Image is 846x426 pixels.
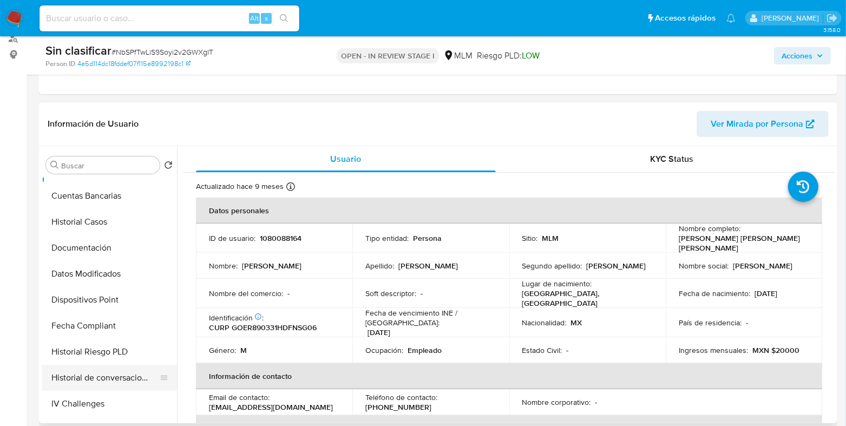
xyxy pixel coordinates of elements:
[567,345,569,355] p: -
[827,12,838,24] a: Salir
[522,233,538,243] p: Sitio :
[726,14,736,23] a: Notificaciones
[48,119,139,129] h1: Información de Usuario
[679,289,750,298] p: Fecha de nacimiento :
[398,261,458,271] p: [PERSON_NAME]
[209,289,283,298] p: Nombre del comercio :
[365,289,416,298] p: Soft descriptor :
[522,279,592,289] p: Lugar de nacimiento :
[260,233,301,243] p: 1080088164
[209,323,317,332] p: CURP GOER890331HDFNSG06
[42,235,177,261] button: Documentación
[209,345,236,355] p: Género :
[522,397,591,407] p: Nombre corporativo :
[746,318,748,327] p: -
[112,47,213,57] span: # NbSPfTwLiS9Soyi2v2GWXgIT
[209,402,333,412] p: [EMAIL_ADDRESS][DOMAIN_NAME]
[774,47,831,64] button: Acciones
[679,345,748,355] p: Ingresos mensuales :
[365,345,403,355] p: Ocupación :
[413,233,442,243] p: Persona
[421,289,423,298] p: -
[240,345,247,355] p: M
[42,287,177,313] button: Dispositivos Point
[655,12,716,24] span: Accesos rápidos
[522,289,648,308] p: [GEOGRAPHIC_DATA], [GEOGRAPHIC_DATA]
[196,181,284,192] p: Actualizado hace 9 meses
[209,392,270,402] p: Email de contacto :
[711,111,803,137] span: Ver Mirada por Persona
[443,50,473,62] div: MLM
[679,318,742,327] p: País de residencia :
[571,318,582,327] p: MX
[762,13,823,23] p: carlos.soto@mercadolibre.com.mx
[522,345,562,355] p: Estado Civil :
[250,13,259,23] span: Alt
[209,313,264,323] p: Identificación :
[61,161,155,171] input: Buscar
[331,153,362,165] span: Usuario
[368,327,390,337] p: [DATE]
[209,261,238,271] p: Nombre :
[679,224,740,233] p: Nombre completo :
[752,345,799,355] p: MXN $20000
[42,183,177,209] button: Cuentas Bancarias
[782,47,812,64] span: Acciones
[42,339,177,365] button: Historial Riesgo PLD
[164,161,173,173] button: Volver al orden por defecto
[650,153,693,165] span: KYC Status
[408,345,442,355] p: Empleado
[365,233,409,243] p: Tipo entidad :
[365,261,394,271] p: Apellido :
[42,209,177,235] button: Historial Casos
[365,392,437,402] p: Teléfono de contacto :
[42,391,177,417] button: IV Challenges
[823,25,841,34] span: 3.158.0
[273,11,295,26] button: search-icon
[42,313,177,339] button: Fecha Compliant
[45,59,75,69] b: Person ID
[45,42,112,59] b: Sin clasificar
[522,49,540,62] span: LOW
[265,13,268,23] span: s
[522,261,582,271] p: Segundo apellido :
[42,261,177,287] button: Datos Modificados
[50,161,59,169] button: Buscar
[755,289,777,298] p: [DATE]
[242,261,301,271] p: [PERSON_NAME]
[733,261,792,271] p: [PERSON_NAME]
[595,397,598,407] p: -
[196,363,822,389] th: Información de contacto
[542,233,559,243] p: MLM
[77,59,191,69] a: 4e5d114dc18fddef07f115e8992198c1
[679,233,805,253] p: [PERSON_NAME] [PERSON_NAME] [PERSON_NAME]
[477,50,540,62] span: Riesgo PLD:
[522,318,567,327] p: Nacionalidad :
[42,365,168,391] button: Historial de conversaciones
[587,261,646,271] p: [PERSON_NAME]
[365,308,496,327] p: Fecha de vencimiento INE / [GEOGRAPHIC_DATA] :
[679,261,729,271] p: Nombre social :
[209,233,255,243] p: ID de usuario :
[40,11,299,25] input: Buscar usuario o caso...
[337,48,439,63] p: OPEN - IN REVIEW STAGE I
[365,402,431,412] p: [PHONE_NUMBER]
[196,198,822,224] th: Datos personales
[287,289,290,298] p: -
[697,111,829,137] button: Ver Mirada por Persona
